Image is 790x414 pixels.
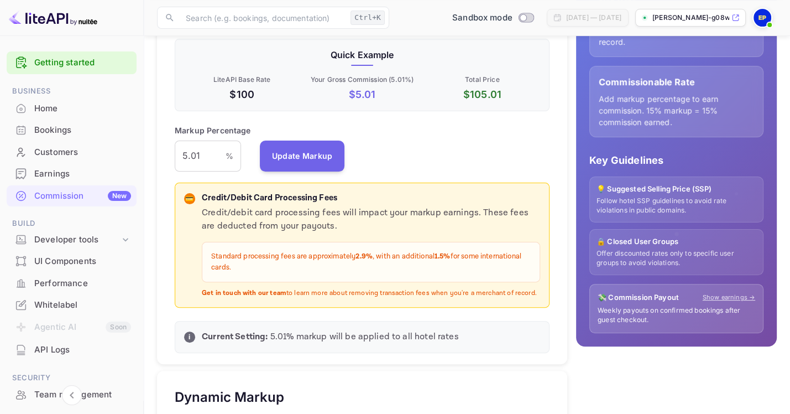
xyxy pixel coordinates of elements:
[304,75,420,85] p: Your Gross Commission ( 5.01 %)
[7,339,137,360] a: API Logs
[7,294,137,316] div: Whitelabel
[350,11,385,25] div: Ctrl+K
[7,85,137,97] span: Business
[211,251,531,273] p: Standard processing fees are approximately , with an additional for some international cards.
[7,185,137,206] a: CommissionNew
[566,13,621,23] div: [DATE] — [DATE]
[597,236,756,247] p: 🔒 Closed User Groups
[202,331,268,343] strong: Current Setting:
[597,249,756,268] p: Offer discounted rates only to specific user groups to avoid violations.
[7,273,137,294] div: Performance
[34,255,131,268] div: UI Components
[7,273,137,293] a: Performance
[34,277,131,290] div: Performance
[108,191,131,201] div: New
[652,13,729,23] p: [PERSON_NAME]-g08wa.nuit...
[7,163,137,185] div: Earnings
[9,9,97,27] img: LiteAPI logo
[452,12,512,24] span: Sandbox mode
[7,251,137,271] a: UI Components
[599,75,754,89] p: Commissionable Rate
[589,153,763,168] p: Key Guidelines
[202,289,540,298] p: to learn more about removing transaction fees when you're a merchant of record.
[7,384,137,406] div: Team management
[7,384,137,405] a: Team management
[7,120,137,141] div: Bookings
[34,344,131,356] div: API Logs
[598,306,755,325] p: Weekly payouts on confirmed bookings after guest checkout.
[34,102,131,115] div: Home
[7,142,137,163] div: Customers
[34,146,131,159] div: Customers
[175,141,226,172] input: 0
[34,56,131,69] a: Getting started
[703,293,755,302] a: Show earnings →
[202,206,540,233] p: Credit/debit card processing fees will impact your markup earnings. These fees are deducted from ...
[304,87,420,102] p: $ 5.01
[226,150,233,162] p: %
[184,75,300,85] p: LiteAPI Base Rate
[34,168,131,180] div: Earnings
[202,192,540,205] p: Credit/Debit Card Processing Fees
[7,98,137,118] a: Home
[425,87,540,102] p: $ 105.01
[7,51,137,74] div: Getting started
[754,9,771,27] img: Eric Plassl
[7,120,137,140] a: Bookings
[184,48,540,61] p: Quick Example
[189,332,190,342] p: i
[175,389,284,406] h5: Dynamic Markup
[7,372,137,384] span: Security
[7,230,137,250] div: Developer tools
[7,98,137,120] div: Home
[435,252,451,261] strong: 1.5%
[260,141,345,172] button: Update Markup
[355,252,373,261] strong: 2.9%
[34,124,131,137] div: Bookings
[7,339,137,361] div: API Logs
[34,389,131,401] div: Team management
[62,385,82,405] button: Collapse navigation
[7,185,137,207] div: CommissionNew
[175,125,251,136] p: Markup Percentage
[34,234,120,246] div: Developer tools
[597,196,756,215] p: Follow hotel SSP guidelines to avoid rate violations in public domains.
[599,93,754,128] p: Add markup percentage to earn commission. 15% markup = 15% commission earned.
[184,87,300,102] p: $100
[425,75,540,85] p: Total Price
[7,218,137,230] span: Build
[7,142,137,162] a: Customers
[185,194,193,204] p: 💳
[7,163,137,184] a: Earnings
[202,289,286,297] strong: Get in touch with our team
[598,292,679,303] p: 💸 Commission Payout
[34,299,131,312] div: Whitelabel
[448,12,538,24] div: Switch to Production mode
[7,294,137,315] a: Whitelabel
[597,184,756,195] p: 💡 Suggested Selling Price (SSP)
[202,330,540,344] p: 5.01 % markup will be applied to all hotel rates
[179,7,346,29] input: Search (e.g. bookings, documentation)
[7,251,137,272] div: UI Components
[34,190,131,203] div: Commission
